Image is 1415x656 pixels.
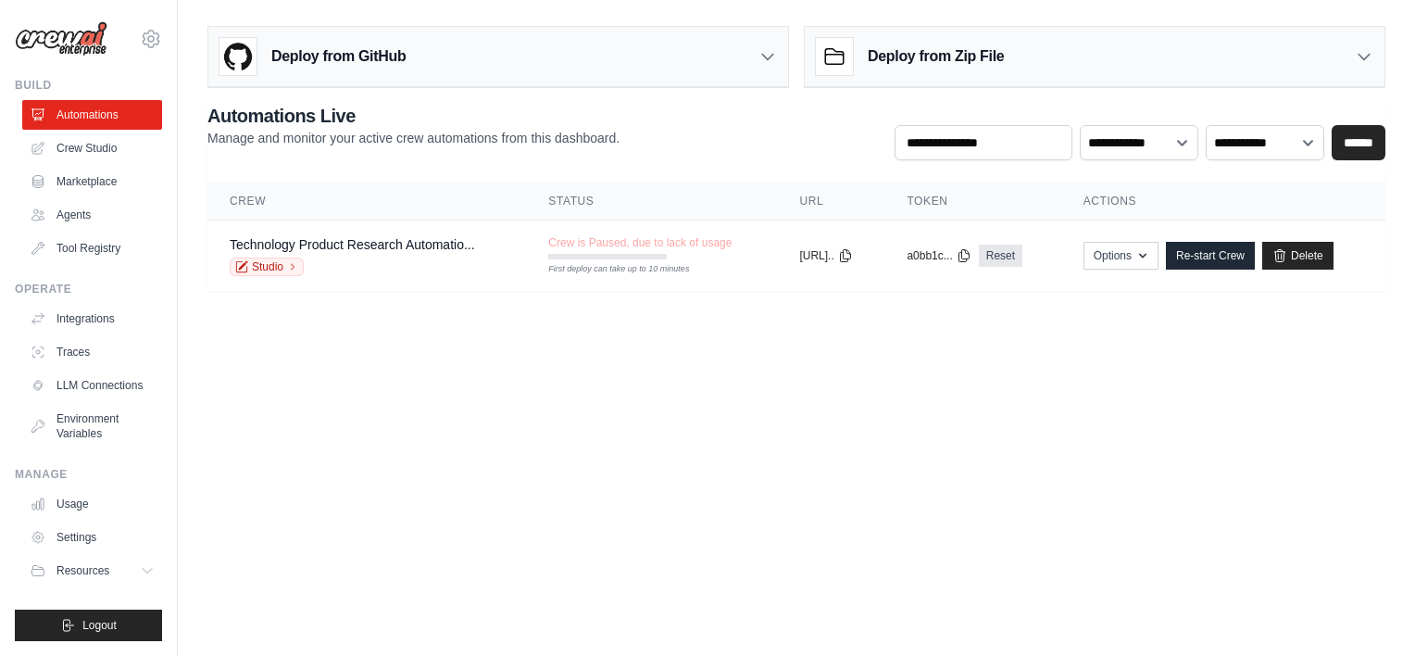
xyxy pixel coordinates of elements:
[22,167,162,196] a: Marketplace
[15,21,107,57] img: Logo
[22,556,162,586] button: Resources
[1083,242,1158,270] button: Options
[548,235,732,250] span: Crew is Paused, due to lack of usage
[207,103,620,129] h2: Automations Live
[22,489,162,519] a: Usage
[1262,242,1334,270] a: Delete
[22,304,162,334] a: Integrations
[271,45,406,68] h3: Deploy from GitHub
[526,183,777,221] th: Status
[56,563,109,578] span: Resources
[230,258,304,276] a: Studio
[82,618,117,633] span: Logout
[1166,242,1255,270] a: Re-start Crew
[22,100,162,130] a: Automations
[22,337,162,367] a: Traces
[1061,183,1385,221] th: Actions
[868,45,1004,68] h3: Deploy from Zip File
[207,129,620,147] p: Manage and monitor your active crew automations from this dashboard.
[207,183,526,221] th: Crew
[979,245,1022,267] a: Reset
[22,371,162,400] a: LLM Connections
[22,233,162,263] a: Tool Registry
[22,200,162,230] a: Agents
[15,78,162,93] div: Build
[230,237,475,252] a: Technology Product Research Automatio...
[15,282,162,296] div: Operate
[15,610,162,641] button: Logout
[22,133,162,163] a: Crew Studio
[907,248,970,263] button: a0bb1c...
[777,183,884,221] th: URL
[15,467,162,482] div: Manage
[884,183,1060,221] th: Token
[22,523,162,552] a: Settings
[548,263,667,276] div: First deploy can take up to 10 minutes
[22,404,162,448] a: Environment Variables
[219,38,257,75] img: GitHub Logo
